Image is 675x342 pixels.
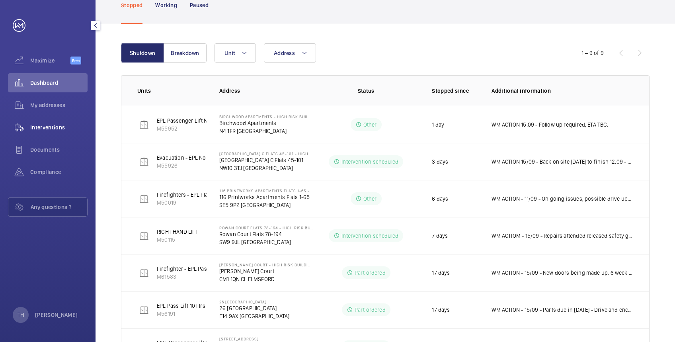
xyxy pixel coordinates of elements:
[157,125,215,133] p: M55952
[219,188,313,193] p: 116 Printworks Apartments Flats 1-65 - High Risk Building
[341,158,398,166] p: Intervention scheduled
[219,127,313,135] p: N4 1FR [GEOGRAPHIC_DATA]
[219,267,313,275] p: [PERSON_NAME] Court
[157,199,236,207] p: M50019
[224,50,235,56] span: Unit
[30,57,70,64] span: Maximize
[157,302,218,310] p: EPL Pass Lift 10 Flrs Only
[341,232,398,240] p: Intervention scheduled
[219,336,289,341] p: [STREET_ADDRESS]
[492,121,608,129] p: WM ACTION 15.09 - Follow up required, ETA TBC.
[219,304,290,312] p: 26 [GEOGRAPHIC_DATA]
[219,193,313,201] p: 116 Printworks Apartments Flats 1-65
[18,311,24,319] p: TH
[432,87,479,95] p: Stopped since
[432,158,448,166] p: 3 days
[219,230,313,238] p: Rowan Court Flats 78-194
[432,269,450,277] p: 17 days
[581,49,604,57] div: 1 – 9 of 9
[219,119,313,127] p: Birchwood Apartments
[432,121,444,129] p: 1 day
[219,114,313,119] p: Birchwood Apartments - High Risk Building
[219,275,313,283] p: CM1 1QN CHELMSFORD
[30,146,88,154] span: Documents
[139,268,149,278] img: elevator.svg
[318,87,414,95] p: Status
[121,43,164,63] button: Shutdown
[30,168,88,176] span: Compliance
[157,162,250,170] p: M55926
[219,262,313,267] p: [PERSON_NAME] Court - High Risk Building
[492,232,633,240] p: WM ACTIOM - 15/09 - Repairs attended released safety gear, new shoes required chasing eta 12/09 -...
[30,79,88,87] span: Dashboard
[219,312,290,320] p: E14 9AX [GEOGRAPHIC_DATA]
[432,232,448,240] p: 7 days
[139,157,149,166] img: elevator.svg
[157,236,198,244] p: M50115
[157,117,215,125] p: EPL Passenger Lift No 2
[219,299,290,304] p: 26 [GEOGRAPHIC_DATA]
[219,151,313,156] p: [GEOGRAPHIC_DATA] C Flats 45-101 - High Risk Building
[363,121,377,129] p: Other
[274,50,295,56] span: Address
[492,158,633,166] p: WM ACTION 15/09 - Back on site [DATE] to finish 12.09 - Ongoing drive replacement works, Attendan...
[157,265,234,273] p: Firefighter - EPL Passenger Lift
[157,228,198,236] p: RIGHT HAND LIFT
[492,195,633,203] p: WM ACTION - 11/09 - On going issues, possible drive upgrade required
[264,43,316,63] button: Address
[157,154,250,162] p: Evacuation - EPL No 4 Flats 45-101 R/h
[139,120,149,129] img: elevator.svg
[190,1,209,9] p: Paused
[155,1,177,9] p: Working
[121,1,142,9] p: Stopped
[355,306,386,314] p: Part ordered
[139,194,149,203] img: elevator.svg
[215,43,256,63] button: Unit
[139,305,149,315] img: elevator.svg
[157,273,234,281] p: M61583
[492,306,633,314] p: WM ACTION - 15/09 - Parts due in [DATE] - Drive and encoder due in [DATE] 09/09 - Parts due in ne...
[157,310,218,318] p: M56191
[219,87,313,95] p: Address
[30,101,88,109] span: My addresses
[30,123,88,131] span: Interventions
[139,231,149,240] img: elevator.svg
[492,87,633,95] p: Additional information
[70,57,81,64] span: Beta
[157,191,236,199] p: Firefighters - EPL Flats 1-65 No 1
[355,269,386,277] p: Part ordered
[35,311,78,319] p: [PERSON_NAME]
[137,87,207,95] p: Units
[219,156,313,164] p: [GEOGRAPHIC_DATA] C Flats 45-101
[31,203,87,211] span: Any questions ?
[432,195,448,203] p: 6 days
[492,269,633,277] p: WM ACTION - 15/09 - New doors being made up, 6 week lead time 11/09 - 6 Week lead time on new doo...
[432,306,450,314] p: 17 days
[219,225,313,230] p: Rowan Court Flats 78-194 - High Risk Building
[363,195,377,203] p: Other
[164,43,207,63] button: Breakdown
[219,238,313,246] p: SW9 9JL [GEOGRAPHIC_DATA]
[219,164,313,172] p: NW10 3TJ [GEOGRAPHIC_DATA]
[219,201,313,209] p: SE5 9PZ [GEOGRAPHIC_DATA]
